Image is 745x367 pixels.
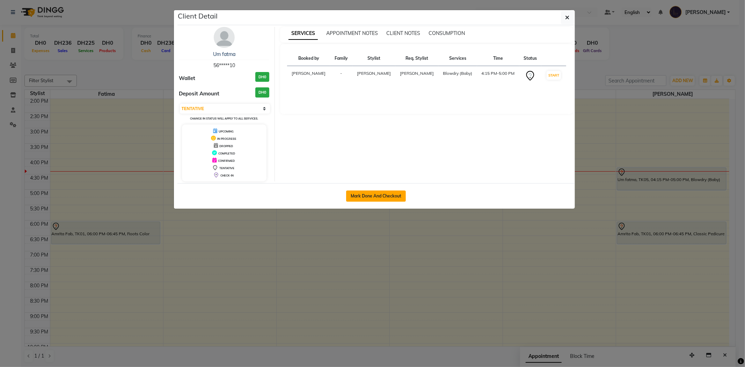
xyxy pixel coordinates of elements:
span: CONFIRMED [218,159,235,163]
span: CHECK-IN [220,174,234,177]
button: START [547,71,561,80]
th: Status [519,51,541,66]
td: 4:15 PM-5:00 PM [477,66,519,86]
th: Req. Stylist [395,51,438,66]
a: Um fatma [213,51,235,57]
div: Blowdry (Baby) [443,70,473,77]
h3: DH0 [255,87,269,98]
span: COMPLETED [218,152,235,155]
span: CLIENT NOTES [386,30,420,36]
span: SERVICES [288,27,318,40]
td: [PERSON_NAME] [287,66,330,86]
span: [PERSON_NAME] [400,71,434,76]
th: Booked by [287,51,330,66]
span: DROPPED [219,144,233,148]
span: TENTATIVE [219,166,234,170]
span: UPCOMING [219,130,234,133]
th: Services [438,51,477,66]
td: - [330,66,352,86]
span: [PERSON_NAME] [357,71,391,76]
button: Mark Done And Checkout [346,190,406,202]
span: CONSUMPTION [429,30,465,36]
small: Change in status will apply to all services. [190,117,258,120]
span: IN PROGRESS [217,137,236,141]
span: Wallet [179,74,196,82]
span: APPOINTMENT NOTES [326,30,378,36]
img: avatar [214,27,235,48]
th: Stylist [352,51,395,66]
th: Family [330,51,352,66]
th: Time [477,51,519,66]
span: Deposit Amount [179,90,220,98]
h3: DH0 [255,72,269,82]
h5: Client Detail [178,11,218,21]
